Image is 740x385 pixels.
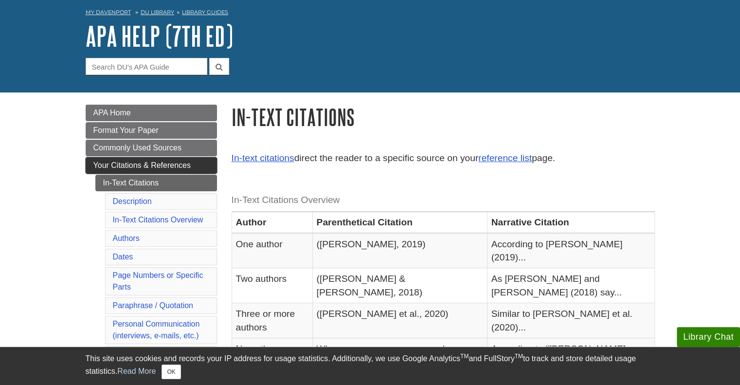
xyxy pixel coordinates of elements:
a: Dates [113,253,133,261]
div: This site uses cookies and records your IP address for usage statistics. Additionally, we use Goo... [86,353,655,379]
td: According to [PERSON_NAME] (2019)... [487,233,654,268]
td: Three or more authors [232,303,312,338]
nav: breadcrumb [86,6,655,21]
sup: TM [460,353,469,360]
sup: TM [515,353,523,360]
th: Author [232,212,312,233]
a: Commonly Used Sources [86,140,217,156]
button: Close [162,365,180,379]
a: APA Home [86,105,217,121]
a: Personal Communication(interviews, e-mails, etc.) [113,320,200,340]
td: Similar to [PERSON_NAME] et al. (2020)... [487,303,654,338]
th: Parenthetical Citation [312,212,487,233]
td: As [PERSON_NAME] and [PERSON_NAME] (2018) say... [487,268,654,303]
p: direct the reader to a specific source on your page. [232,151,655,165]
a: Authors [113,234,140,242]
a: Paraphrase / Quotation [113,301,193,310]
th: Narrative Citation [487,212,654,233]
a: In-Text Citations [95,175,217,191]
caption: In-Text Citations Overview [232,189,655,211]
td: ([PERSON_NAME], 2019) [312,233,487,268]
a: reference list [478,153,532,163]
a: My Davenport [86,8,131,17]
td: One author [232,233,312,268]
input: Search DU's APA Guide [86,58,207,75]
a: Page Numbers or Specific Parts [113,271,203,291]
a: Read More [117,367,156,375]
a: DU Library [141,9,174,16]
span: Your Citations & References [93,161,191,169]
a: Format Your Paper [86,122,217,139]
span: APA Home [93,109,131,117]
h1: In-Text Citations [232,105,655,129]
a: Description [113,197,152,205]
td: ([PERSON_NAME] et al., 2020) [312,303,487,338]
a: Library Guides [182,9,228,16]
button: Library Chat [677,327,740,347]
td: ([PERSON_NAME] & [PERSON_NAME], 2018) [312,268,487,303]
span: Commonly Used Sources [93,144,181,152]
a: APA Help (7th Ed) [86,21,233,51]
a: Your Citations & References [86,157,217,174]
a: In-Text Citations Overview [113,216,203,224]
a: In-text citations [232,153,294,163]
td: Two authors [232,268,312,303]
span: Format Your Paper [93,126,159,134]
